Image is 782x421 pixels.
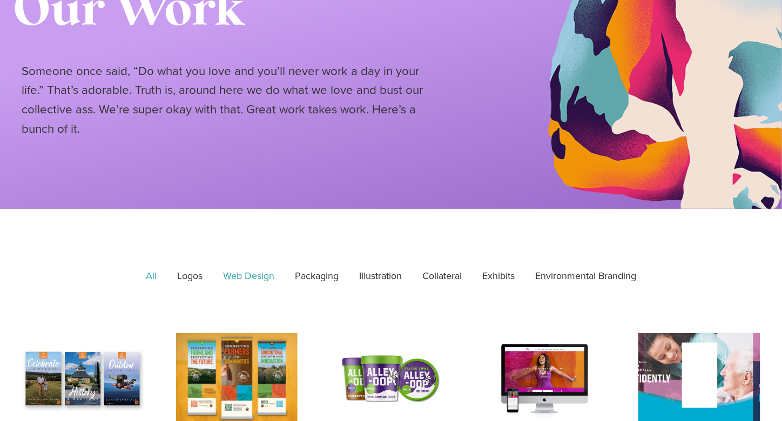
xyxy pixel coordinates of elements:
a: Exhibits [475,263,522,290]
a: Environmental Branding [528,263,644,290]
p: Someone once said, “Do what you love and you’ll never work a day in your life.” That’s adorable. ... [22,62,443,139]
a: Logos [170,263,210,290]
div: Gallery filter [22,263,760,290]
a: All [138,263,164,290]
a: Collateral [415,263,469,290]
a: Packaging [287,263,346,290]
a: Illustration [352,263,409,290]
a: Web Design [215,263,282,290]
